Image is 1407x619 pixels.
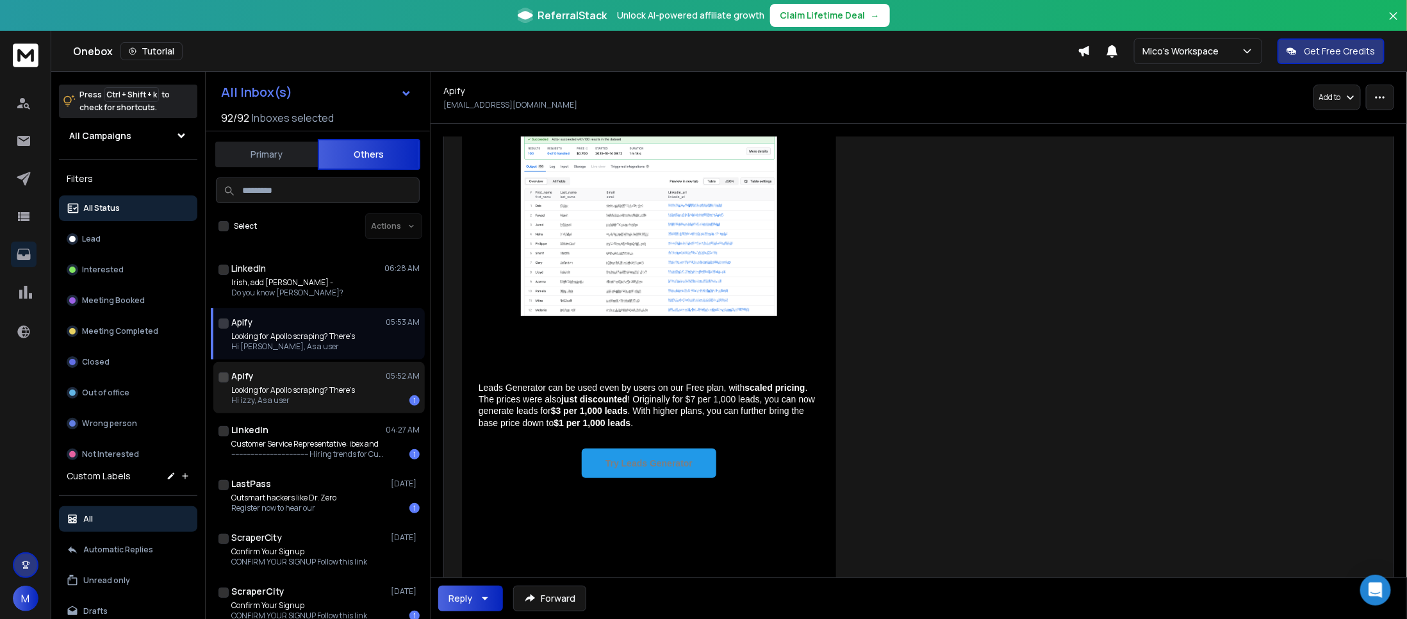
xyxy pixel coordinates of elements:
button: Closed [59,349,197,375]
p: 06:28 AM [384,263,420,274]
h3: Inboxes selected [252,110,334,126]
button: Get Free Credits [1278,38,1385,64]
button: All Campaigns [59,123,197,149]
p: 04:27 AM [386,425,420,435]
h3: Filters [59,170,197,188]
p: Do you know [PERSON_NAME]? [231,288,343,298]
button: Tutorial [120,42,183,60]
p: Press to check for shortcuts. [79,88,170,114]
p: Hi [PERSON_NAME], As a user [231,342,355,352]
p: Hi izzy, As a user [231,395,355,406]
p: Looking for Apollo scraping? There’s [231,385,355,395]
div: 1 [409,449,420,459]
p: Interested [82,265,124,275]
button: Interested [59,257,197,283]
button: Not Interested [59,442,197,467]
button: Forward [513,586,586,611]
p: ---------------------------------------- Hiring trends for Customer [231,449,385,459]
label: Select [234,221,257,231]
button: Unread only [59,568,197,593]
p: Meeting Booked [82,295,145,306]
span: ReferralStack [538,8,607,23]
p: Confirm Your Signup [231,600,367,611]
p: 05:52 AM [386,371,420,381]
button: Close banner [1385,8,1402,38]
h3: Custom Labels [67,470,131,483]
h1: Apify [231,370,254,383]
p: [DATE] [391,479,420,489]
span: 92 / 92 [221,110,249,126]
p: Leads Generator can be used even by users on our Free plan, with . The prices were also ! Origina... [479,382,819,429]
div: 1 [409,395,420,406]
p: Unlock AI-powered affiliate growth [618,9,765,22]
button: All Status [59,195,197,221]
button: Lead [59,226,197,252]
p: Looking for Apollo scraping? There’s [231,331,355,342]
h1: Apify [443,85,465,97]
h1: Apify [231,316,252,329]
span: → [871,9,880,22]
span: Ctrl + Shift + k [104,87,159,102]
button: Reply [438,586,503,611]
h1: All Campaigns [69,129,131,142]
button: M [13,586,38,611]
h1: ScraperCity [231,585,284,598]
b: $3 per 1,000 leads [551,406,628,416]
button: Meeting Completed [59,318,197,344]
p: Irish, add [PERSON_NAME] - [231,277,343,288]
p: All Status [83,203,120,213]
p: Lead [82,234,101,244]
img: Example run of the Leads Generator Actor [521,123,777,315]
b: scaled pricing [745,383,805,393]
h1: LastPass [231,477,271,490]
p: Confirm Your Signup [231,547,367,557]
p: [EMAIL_ADDRESS][DOMAIN_NAME] [443,100,577,110]
h1: ScraperCity [231,531,282,544]
button: Automatic Replies [59,537,197,563]
p: Meeting Completed [82,326,158,336]
p: Mico's Workspace [1142,45,1224,58]
p: CONFIRM YOUR SIGNUP Follow this link [231,557,367,567]
p: [DATE] [391,586,420,597]
h1: LinkedIn [231,262,266,275]
p: Out of office [82,388,129,398]
h1: All Inbox(s) [221,86,292,99]
a: Try Leads Generator [582,449,716,478]
div: Onebox [73,42,1078,60]
p: Outsmart hackers like Dr. Zero [231,493,336,503]
p: Unread only [83,575,130,586]
p: All [83,514,93,524]
p: Register now to hear our [231,503,336,513]
button: Wrong person [59,411,197,436]
button: All Inbox(s) [211,79,422,105]
button: Meeting Booked [59,288,197,313]
p: 05:53 AM [386,317,420,327]
p: Drafts [83,606,108,616]
div: Open Intercom Messenger [1360,575,1391,606]
p: Get Free Credits [1304,45,1376,58]
b: just discounted [561,394,627,404]
p: Customer Service Representative: ibex and [231,439,385,449]
button: All [59,506,197,532]
p: [DATE] [391,532,420,543]
button: Primary [215,140,318,169]
button: Others [318,139,420,170]
p: Not Interested [82,449,139,459]
button: Claim Lifetime Deal→ [770,4,890,27]
p: Closed [82,357,110,367]
h1: LinkedIn [231,424,268,436]
b: $1 per 1,000 leads [554,418,631,428]
p: Automatic Replies [83,545,153,555]
p: Add to [1319,92,1341,103]
button: Out of office [59,380,197,406]
p: Wrong person [82,418,137,429]
div: 1 [409,503,420,513]
div: Reply [448,592,472,605]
